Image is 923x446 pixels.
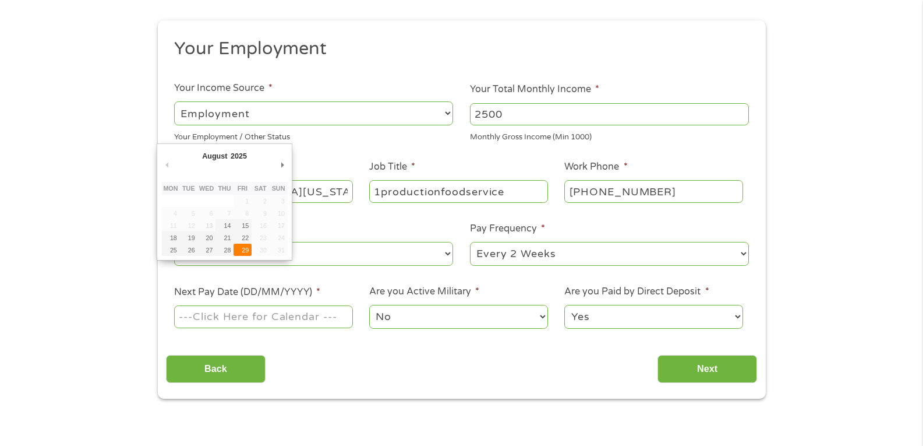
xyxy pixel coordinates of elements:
[166,355,266,384] input: Back
[564,161,627,173] label: Work Phone
[162,157,172,173] button: Previous Month
[174,305,352,328] input: Use the arrow keys to pick a date
[163,185,178,192] abbr: Monday
[369,180,547,202] input: Cashier
[174,286,320,298] label: Next Pay Date (DD/MM/YYYY)
[470,128,749,143] div: Monthly Gross Income (Min 1000)
[162,231,180,244] button: 18
[254,185,267,192] abbr: Saturday
[564,180,742,202] input: (231) 754-4010
[174,37,740,61] h2: Your Employment
[174,128,453,143] div: Your Employment / Other Status
[470,83,599,96] label: Your Total Monthly Income
[200,148,229,164] div: August
[234,231,252,244] button: 22
[162,244,180,256] button: 25
[470,223,545,235] label: Pay Frequency
[369,286,479,298] label: Are you Active Military
[272,185,285,192] abbr: Sunday
[215,219,234,231] button: 14
[197,231,215,244] button: 20
[564,286,709,298] label: Are you Paid by Direct Deposit
[182,185,195,192] abbr: Tuesday
[657,355,757,384] input: Next
[218,185,231,192] abbr: Thursday
[179,244,197,256] button: 26
[199,185,214,192] abbr: Wednesday
[238,185,247,192] abbr: Friday
[369,161,415,173] label: Job Title
[470,103,749,125] input: 1800
[179,231,197,244] button: 19
[234,219,252,231] button: 15
[229,148,248,164] div: 2025
[234,244,252,256] button: 29
[174,82,273,94] label: Your Income Source
[197,244,215,256] button: 27
[215,244,234,256] button: 28
[277,157,288,173] button: Next Month
[215,231,234,244] button: 21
